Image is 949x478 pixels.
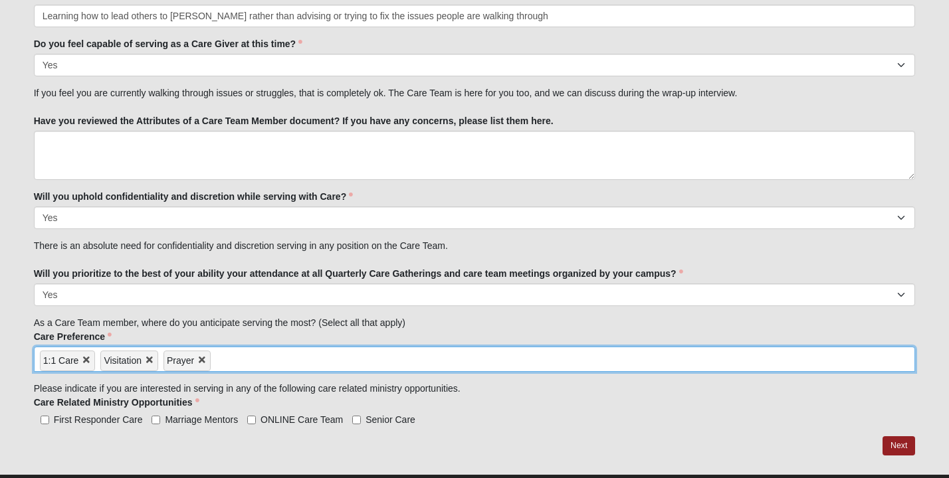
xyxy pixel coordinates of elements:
label: Have you reviewed the Attributes of a Care Team Member document? If you have any concerns, please... [34,114,554,127]
span: Visitation [104,355,142,366]
span: First Responder Care [54,414,143,425]
span: 1:1 Care [43,355,79,366]
input: First Responder Care [41,416,49,424]
label: Will you prioritize to the best of your ability your attendance at all Quarterly Care Gatherings ... [34,267,683,280]
span: Senior Care [366,414,415,425]
span: ONLINE Care Team [261,414,343,425]
span: Marriage Mentors [165,414,238,425]
label: Care Related Ministry Opportunities [34,396,199,409]
input: ONLINE Care Team [247,416,256,424]
span: Prayer [167,355,194,366]
label: Do you feel capable of serving as a Care Giver at this time? [34,37,302,50]
input: Marriage Mentors [152,416,160,424]
a: Next [883,436,915,455]
label: Care Preference [34,330,112,343]
label: Will you uphold confidentiality and discretion while serving with Care? [34,190,353,203]
input: Senior Care [352,416,361,424]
